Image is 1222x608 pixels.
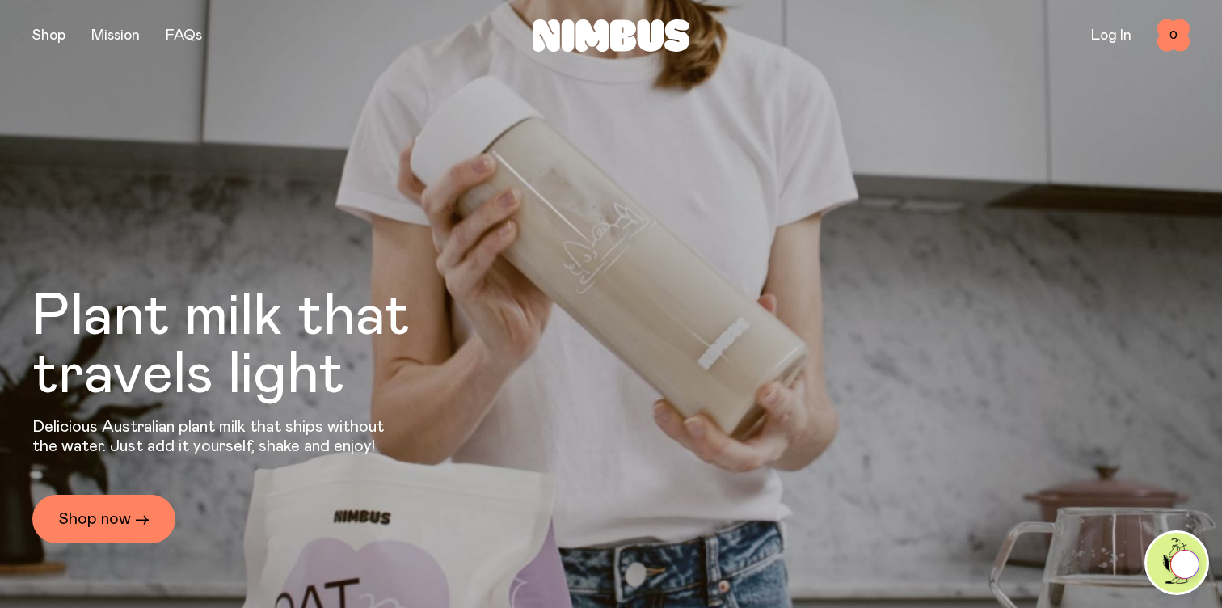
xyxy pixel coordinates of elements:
[1147,533,1207,593] img: agent
[32,417,394,456] p: Delicious Australian plant milk that ships without the water. Just add it yourself, shake and enjoy!
[32,288,498,404] h1: Plant milk that travels light
[32,495,175,543] a: Shop now →
[166,28,202,43] a: FAQs
[91,28,140,43] a: Mission
[1157,19,1190,52] button: 0
[1091,28,1131,43] a: Log In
